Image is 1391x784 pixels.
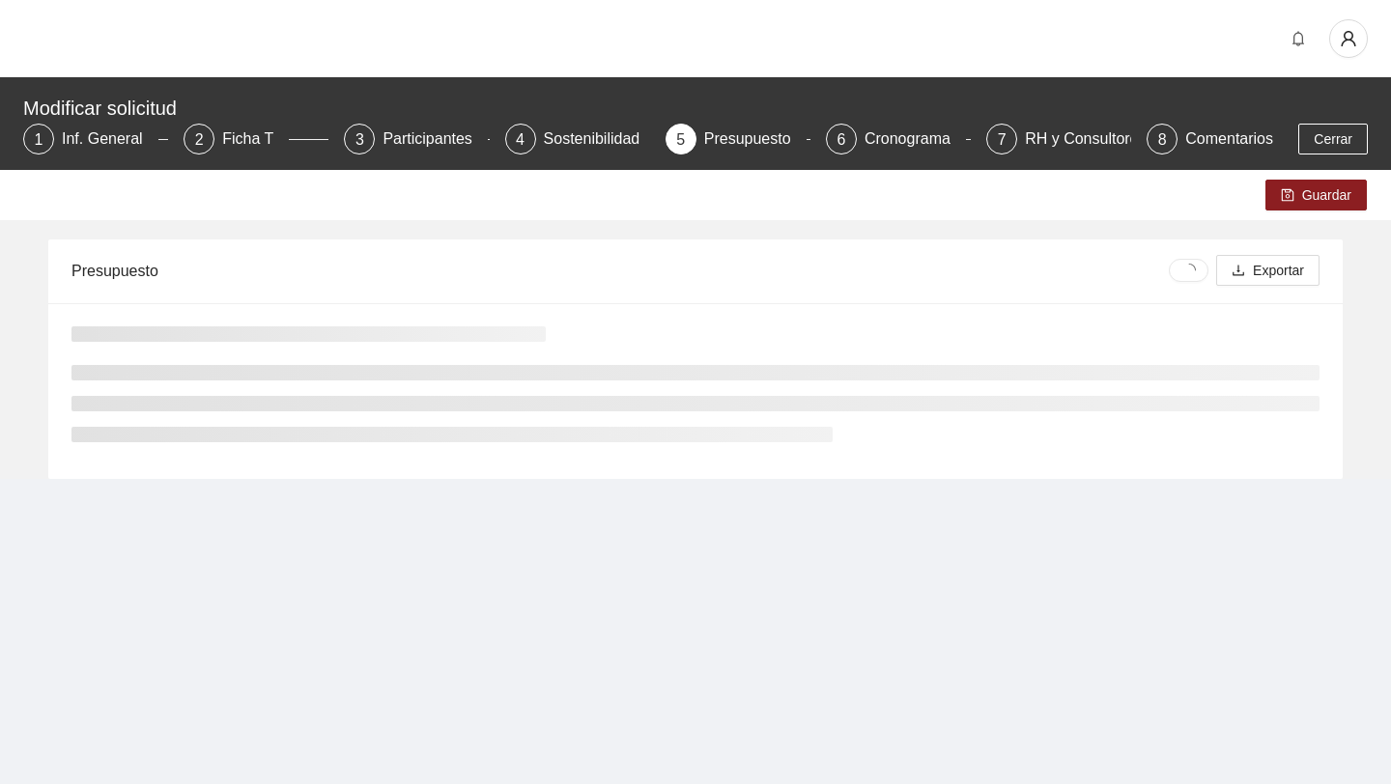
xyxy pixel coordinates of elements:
[23,124,168,154] div: 1Inf. General
[195,131,204,148] span: 2
[62,124,158,154] div: Inf. General
[1284,31,1313,46] span: bell
[1253,260,1304,281] span: Exportar
[1314,128,1352,150] span: Cerrar
[666,124,810,154] div: 5Presupuesto
[837,131,845,148] span: 6
[35,131,43,148] span: 1
[355,131,364,148] span: 3
[344,124,489,154] div: 3Participantes
[998,131,1007,148] span: 7
[1283,23,1314,54] button: bell
[1232,264,1245,279] span: download
[1302,184,1351,206] span: Guardar
[704,124,807,154] div: Presupuesto
[1147,124,1273,154] div: 8Comentarios
[1298,124,1368,154] button: Cerrar
[516,131,525,148] span: 4
[383,124,488,154] div: Participantes
[1281,188,1294,204] span: save
[222,124,289,154] div: Ficha T
[1329,19,1368,58] button: user
[71,243,1169,298] div: Presupuesto
[1185,124,1273,154] div: Comentarios
[676,131,685,148] span: 5
[1265,180,1367,210] button: saveGuardar
[826,124,971,154] div: 6Cronograma
[544,124,656,154] div: Sostenibilidad
[505,124,650,154] div: 4Sostenibilidad
[1330,30,1367,47] span: user
[23,93,1356,124] div: Modificar solicitud
[1216,255,1320,286] button: downloadExportar
[1025,124,1161,154] div: RH y Consultores
[986,124,1131,154] div: 7RH y Consultores
[184,124,328,154] div: 2Ficha T
[1158,131,1167,148] span: 8
[865,124,966,154] div: Cronograma
[1182,264,1196,277] span: loading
